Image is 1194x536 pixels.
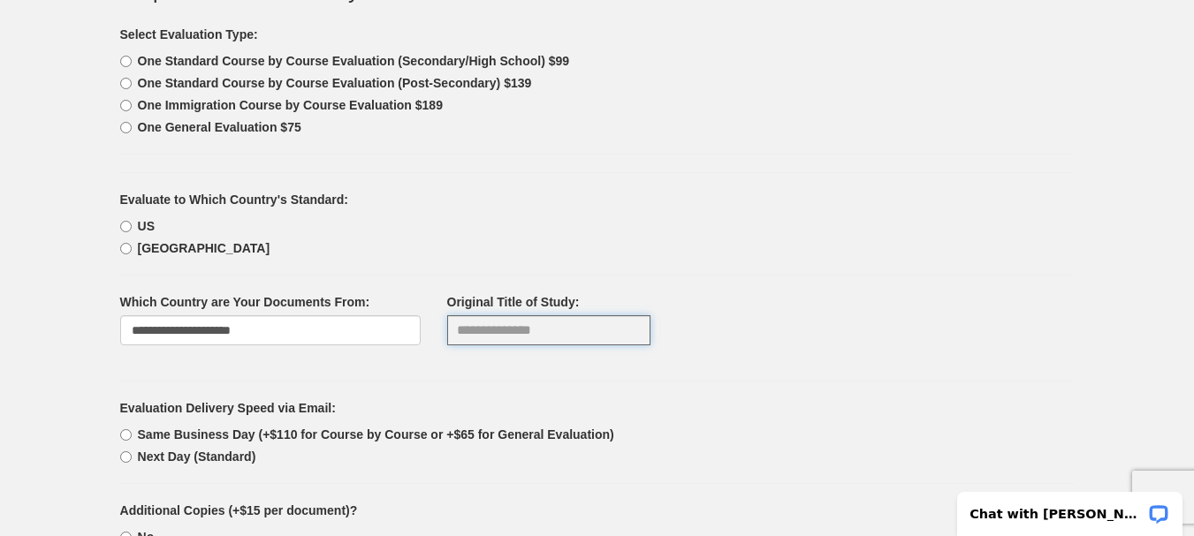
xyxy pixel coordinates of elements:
b: Select Evaluation Type: [120,27,258,42]
iframe: LiveChat chat widget [946,480,1194,536]
input: One Immigration Course by Course Evaluation $189 [120,100,132,111]
b: Same Business Day (+$110 for Course by Course or +$65 for General Evaluation) [138,427,614,442]
b: [GEOGRAPHIC_DATA] [138,241,270,255]
input: [GEOGRAPHIC_DATA] [120,243,132,254]
b: Additional Copies (+$15 per document)? [120,503,358,517]
b: Evaluate to Which Country's Standard: [120,193,348,207]
label: Original Title of Study: [447,293,580,311]
input: One Standard Course by Course Evaluation (Post-Secondary) $139 [120,78,132,89]
input: One Standard Course by Course Evaluation (Secondary/High School) $99 [120,56,132,67]
b: One Immigration Course by Course Evaluation $189 [138,98,443,112]
b: Evaluation Delivery Speed via Email: [120,401,336,415]
label: Which Country are Your Documents From: [120,293,370,311]
input: Same Business Day (+$110 for Course by Course or +$65 for General Evaluation) [120,429,132,441]
b: One Standard Course by Course Evaluation (Post-Secondary) $139 [138,76,532,90]
b: US [138,219,155,233]
b: One General Evaluation $75 [138,120,301,134]
b: One Standard Course by Course Evaluation (Secondary/High School) $99 [138,54,570,68]
input: One General Evaluation $75 [120,122,132,133]
input: Next Day (Standard) [120,451,132,463]
input: US [120,221,132,232]
b: Next Day (Standard) [138,449,256,464]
